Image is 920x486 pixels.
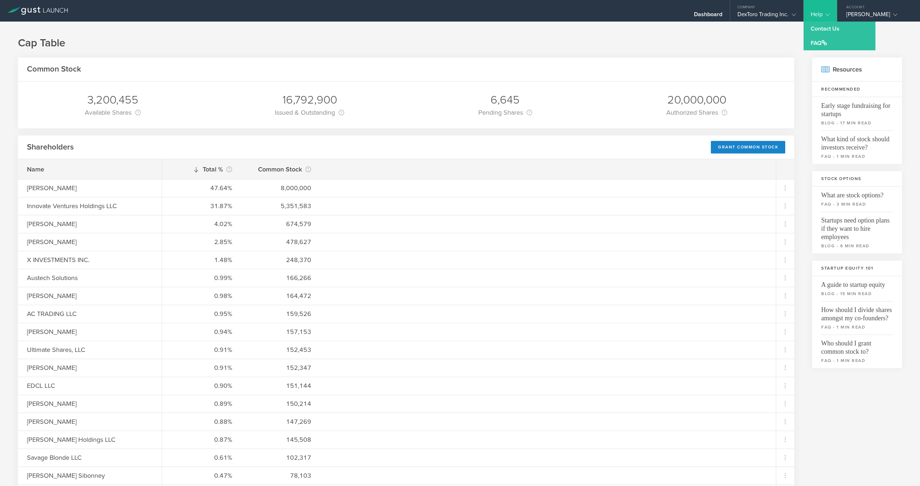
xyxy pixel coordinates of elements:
div: 102,317 [250,453,311,462]
div: X INVESTMENTS INC. [27,255,153,265]
a: Startups need option plans if they want to hire employeesblog - 6 min read [812,212,902,253]
a: How should I divide shares amongst my co-founders?faq - 1 min read [812,301,902,335]
div: 0.95% [171,309,232,318]
div: [PERSON_NAME] Holdings LLC [27,435,153,444]
div: 47.64% [171,183,232,193]
div: [PERSON_NAME] Sibonney [27,471,153,480]
div: 0.87% [171,435,232,444]
h3: Startup Equity 101 [812,261,902,276]
small: faq - 1 min read [821,357,893,364]
div: Pending Shares [478,107,532,118]
div: 674,579 [250,219,311,229]
h3: Stock Options [812,171,902,187]
div: 159,526 [250,309,311,318]
div: Issued & Outstanding [275,107,344,118]
div: 0.61% [171,453,232,462]
div: AC TRADING LLC [27,309,153,318]
span: What kind of stock should investors receive? [821,130,893,152]
div: 0.88% [171,417,232,426]
div: Available Shares [85,107,141,118]
div: 5,351,583 [250,201,311,211]
div: 31.87% [171,201,232,211]
a: What are stock options?faq - 3 min read [812,187,902,212]
div: 0.98% [171,291,232,301]
span: Early stage fundraising for startups [821,97,893,118]
h3: Recommended [812,82,902,97]
div: Name [27,165,153,174]
div: 78,103 [250,471,311,480]
a: A guide to startup equityblog - 15 min read [812,276,902,301]
div: [PERSON_NAME] [27,363,153,372]
div: Innovate Ventures Holdings LLC [27,201,153,211]
div: DexToro Trading Inc. [737,11,796,22]
div: [PERSON_NAME] [27,219,153,229]
div: [PERSON_NAME] [27,291,153,301]
div: 3,200,455 [85,92,141,107]
span: Startups need option plans if they want to hire employees [821,212,893,241]
small: blog - 6 min read [821,243,893,249]
div: 0.91% [171,363,232,372]
div: 147,269 [250,417,311,426]
div: 16,792,900 [275,92,344,107]
div: EDCL LLC [27,381,153,390]
h1: Cap Table [18,36,902,50]
small: blog - 17 min read [821,120,893,126]
span: How should I divide shares amongst my co-founders? [821,301,893,322]
div: Help [811,11,830,22]
div: 2.85% [171,237,232,247]
div: Ultimate Shares, LLC [27,345,153,354]
div: Savage Blonde LLC [27,453,153,462]
div: 478,627 [250,237,311,247]
div: 4.02% [171,219,232,229]
div: Authorized Shares [666,107,727,118]
small: blog - 15 min read [821,290,893,297]
div: [PERSON_NAME] [27,183,153,193]
div: 0.89% [171,399,232,408]
small: faq - 3 min read [821,201,893,207]
div: 8,000,000 [250,183,311,193]
h2: Common Stock [27,64,81,74]
div: [PERSON_NAME] [27,237,153,247]
div: 0.94% [171,327,232,336]
div: Austech Solutions [27,273,153,283]
div: 145,508 [250,435,311,444]
div: [PERSON_NAME] [27,399,153,408]
small: faq - 1 min read [821,324,893,330]
span: A guide to startup equity [821,276,893,289]
div: 248,370 [250,255,311,265]
div: 6,645 [478,92,532,107]
div: 0.90% [171,381,232,390]
div: Grant Common Stock [711,141,785,153]
a: What kind of stock should investors receive?faq - 1 min read [812,130,902,164]
div: 152,347 [250,363,311,372]
div: [PERSON_NAME] [27,417,153,426]
div: 164,472 [250,291,311,301]
div: 151,144 [250,381,311,390]
div: 157,153 [250,327,311,336]
span: Who should I grant common stock to? [821,335,893,356]
h2: Resources [812,58,902,82]
div: 166,266 [250,273,311,283]
div: 150,214 [250,399,311,408]
div: 152,453 [250,345,311,354]
div: Total % [171,164,232,174]
div: 20,000,000 [666,92,727,107]
div: 0.91% [171,345,232,354]
div: 0.99% [171,273,232,283]
div: 0.47% [171,471,232,480]
div: 1.48% [171,255,232,265]
span: What are stock options? [821,187,893,200]
small: faq - 1 min read [821,153,893,160]
div: [PERSON_NAME] [27,327,153,336]
div: [PERSON_NAME] [846,11,907,22]
div: Dashboard [694,11,723,22]
a: Early stage fundraising for startupsblog - 17 min read [812,97,902,130]
h2: Shareholders [27,142,74,152]
a: Who should I grant common stock to?faq - 1 min read [812,335,902,368]
div: Common Stock [250,164,311,174]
